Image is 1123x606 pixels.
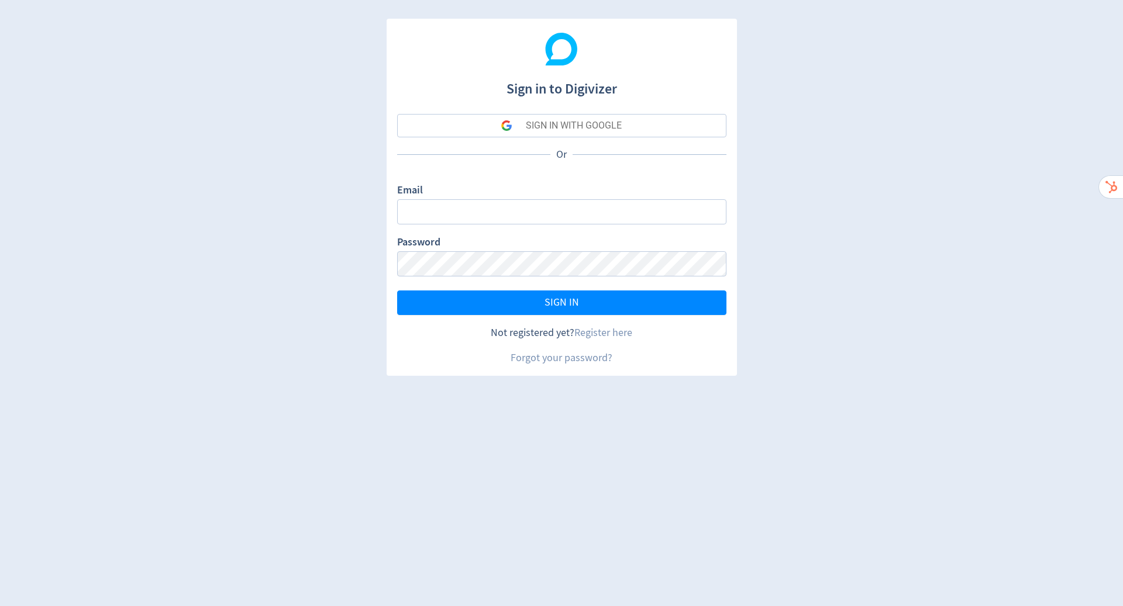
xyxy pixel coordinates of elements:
h1: Sign in to Digivizer [397,69,726,99]
div: Not registered yet? [397,325,726,340]
button: SIGN IN [397,290,726,315]
a: Forgot your password? [511,351,612,365]
label: Password [397,235,440,251]
span: SIGN IN [545,297,579,308]
label: Email [397,183,423,199]
p: Or [550,147,573,162]
button: SIGN IN WITH GOOGLE [397,114,726,137]
div: SIGN IN WITH GOOGLE [526,114,622,137]
img: Digivizer Logo [545,33,578,65]
a: Register here [574,326,632,340]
